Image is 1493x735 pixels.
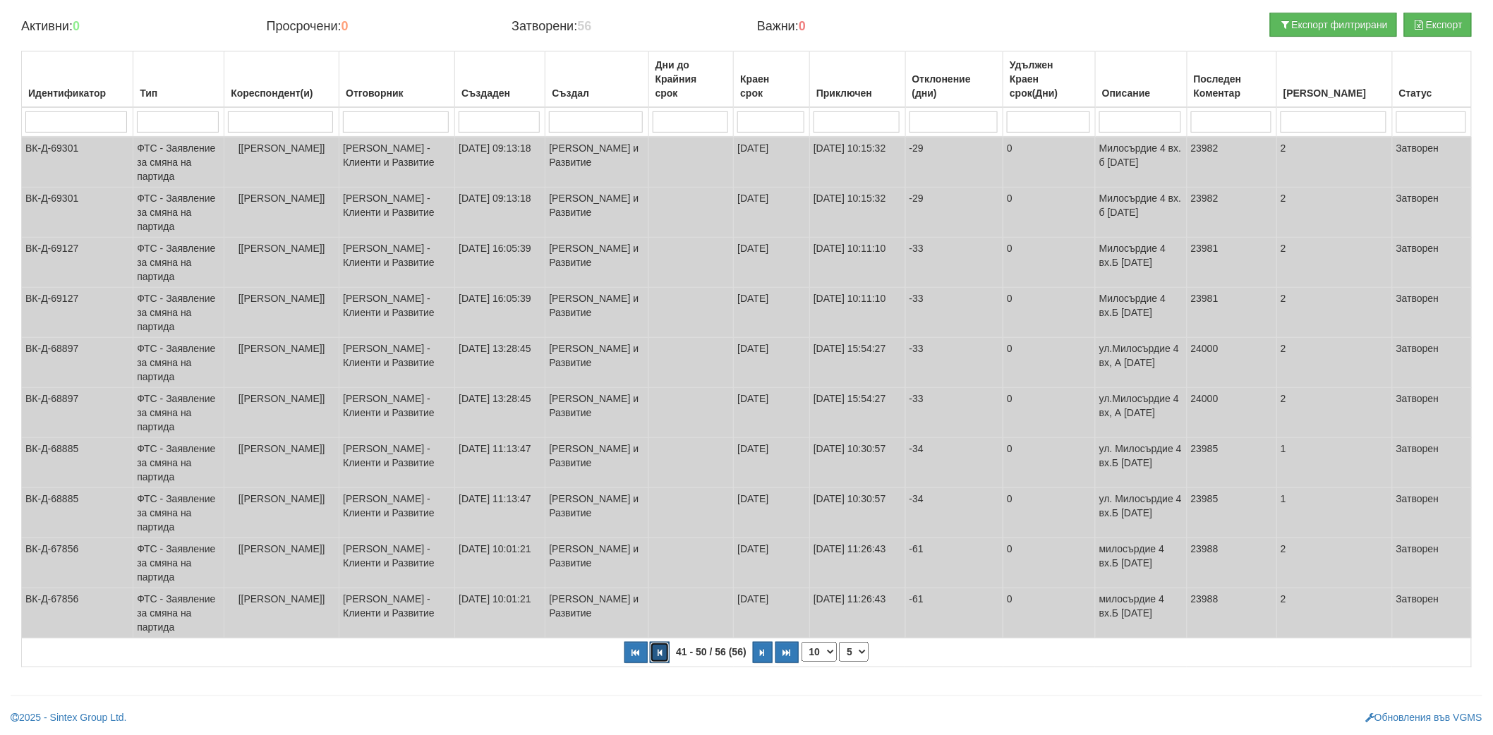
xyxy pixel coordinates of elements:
[1003,288,1096,338] td: 0
[22,51,133,108] th: Идентификатор: No sort applied, activate to apply an ascending sort
[339,538,455,588] td: [PERSON_NAME] - Клиенти и Развитие
[224,51,339,108] th: Кореспондент(и): No sort applied, activate to apply an ascending sort
[905,288,1003,338] td: -33
[1099,141,1183,169] p: Милосърдие 4 вх. б [DATE]
[228,83,335,103] div: Кореспондент(и)
[810,438,906,488] td: [DATE] 10:30:57
[1191,69,1273,103] div: Последен Коментар
[11,712,127,723] a: 2025 - Sintex Group Ltd.
[1099,291,1183,320] p: Милосърдие 4 вх.Б [DATE]
[734,588,810,638] td: [DATE]
[1281,83,1389,103] div: [PERSON_NAME]
[1191,293,1219,304] span: 23981
[1277,588,1393,638] td: 2
[339,238,455,288] td: [PERSON_NAME] - Клиенти и Развитие
[1277,488,1393,538] td: 1
[343,83,451,103] div: Отговорник
[25,83,129,103] div: Идентификатор
[455,388,545,438] td: [DATE] 13:28:45
[22,188,133,238] td: ВК-Д-69301
[1277,288,1393,338] td: 2
[810,538,906,588] td: [DATE] 11:26:43
[672,646,750,657] span: 41 - 50 / 56 (56)
[1099,542,1183,570] p: милосърдие 4 вх.Б [DATE]
[905,51,1003,108] th: Отклонение (дни): No sort applied, activate to apply an ascending sort
[734,488,810,538] td: [DATE]
[839,642,869,662] select: Страница номер
[339,338,455,388] td: [PERSON_NAME] - Клиенти и Развитие
[455,137,545,188] td: [DATE] 09:13:18
[734,538,810,588] td: [DATE]
[1003,388,1096,438] td: 0
[810,238,906,288] td: [DATE] 10:11:10
[1099,83,1183,103] div: Описание
[648,51,734,108] th: Дни до Крайния срок: No sort applied, activate to apply an ascending sort
[133,188,224,238] td: ФТС - Заявление за смяна на партида
[238,393,325,404] span: [[PERSON_NAME]]
[133,538,224,588] td: ФТС - Заявление за смяна на партида
[238,243,325,254] span: [[PERSON_NAME]]
[1191,443,1219,454] span: 23985
[734,288,810,338] td: [DATE]
[455,238,545,288] td: [DATE] 16:05:39
[1191,493,1219,504] span: 23985
[905,488,1003,538] td: -34
[455,51,545,108] th: Създаден: No sort applied, activate to apply an ascending sort
[133,137,224,188] td: ФТС - Заявление за смяна на партида
[734,438,810,488] td: [DATE]
[133,488,224,538] td: ФТС - Заявление за смяна на партида
[1003,51,1096,108] th: Удължен Краен срок(Дни): No sort applied, activate to apply an ascending sort
[1191,243,1219,254] span: 23981
[775,642,799,663] button: Последна страница
[1392,188,1471,238] td: Затворен
[238,493,325,504] span: [[PERSON_NAME]]
[1003,188,1096,238] td: 0
[802,642,837,662] select: Брой редове на страница
[238,443,325,454] span: [[PERSON_NAME]]
[545,388,648,438] td: [PERSON_NAME] и Развитие
[133,51,224,108] th: Тип: No sort applied, activate to apply an ascending sort
[734,388,810,438] td: [DATE]
[22,137,133,188] td: ВК-Д-69301
[737,69,806,103] div: Краен срок
[545,288,648,338] td: [PERSON_NAME] и Развитие
[22,488,133,538] td: ВК-Д-68885
[1396,83,1468,103] div: Статус
[734,338,810,388] td: [DATE]
[267,20,491,34] h4: Просрочени:
[1270,13,1397,37] button: Експорт филтрирани
[577,19,591,33] b: 56
[1099,391,1183,420] p: ул.Милосърдие 4 вх, А [DATE]
[1187,51,1276,108] th: Последен Коментар: No sort applied, activate to apply an ascending sort
[455,288,545,338] td: [DATE] 16:05:39
[1392,137,1471,188] td: Затворен
[238,343,325,354] span: [[PERSON_NAME]]
[1277,188,1393,238] td: 2
[549,83,644,103] div: Създал
[22,388,133,438] td: ВК-Д-68897
[22,338,133,388] td: ВК-Д-68897
[810,338,906,388] td: [DATE] 15:54:27
[1191,593,1219,605] span: 23988
[757,20,981,34] h4: Важни:
[21,20,246,34] h4: Активни:
[339,588,455,638] td: [PERSON_NAME] - Клиенти и Развитие
[1095,51,1187,108] th: Описание: No sort applied, activate to apply an ascending sort
[1392,538,1471,588] td: Затворен
[810,188,906,238] td: [DATE] 10:15:32
[1099,492,1183,520] p: ул. Милосърдие 4 вх.Б [DATE]
[1003,338,1096,388] td: 0
[238,593,325,605] span: [[PERSON_NAME]]
[734,238,810,288] td: [DATE]
[133,288,224,338] td: ФТС - Заявление за смяна на партида
[810,51,906,108] th: Приключен: No sort applied, activate to apply an ascending sort
[22,538,133,588] td: ВК-Д-67856
[814,83,902,103] div: Приключен
[1003,538,1096,588] td: 0
[810,137,906,188] td: [DATE] 10:15:32
[905,338,1003,388] td: -33
[459,83,541,103] div: Създаден
[1392,51,1471,108] th: Статус: No sort applied, activate to apply an ascending sort
[753,642,773,663] button: Следваща страница
[1392,588,1471,638] td: Затворен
